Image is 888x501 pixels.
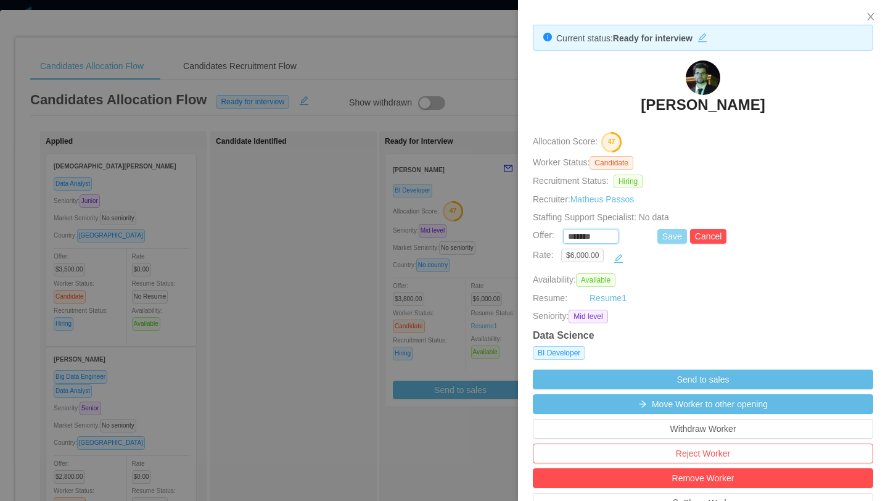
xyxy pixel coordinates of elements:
[533,468,873,488] button: Remove Worker
[686,60,720,95] img: e73863bd-7819-4e4c-a569-a288c6f0dbfd_6635149a42950-90w.png
[690,229,727,244] button: Cancel
[657,229,687,244] button: Save
[533,275,620,284] span: Availability:
[543,33,552,41] i: icon: info-circle
[614,175,643,188] span: Hiring
[533,444,873,463] button: Reject Worker
[533,370,873,389] button: Send to sales
[533,137,598,147] span: Allocation Score:
[576,273,615,287] span: Available
[533,310,569,323] span: Seniority:
[590,156,633,170] span: Candidate
[533,330,594,341] strong: Data Science
[533,176,609,186] span: Recruitment Status:
[561,249,604,262] span: $6,000.00
[608,138,615,146] text: 47
[533,346,585,360] span: BI Developer
[556,33,613,43] span: Current status:
[533,394,873,414] button: icon: arrow-rightMove Worker to other opening
[533,212,669,222] span: Staffing Support Specialist:
[533,293,567,303] span: Resume:
[533,194,634,204] span: Recruiter:
[641,95,765,122] a: [PERSON_NAME]
[569,310,607,323] span: Mid level
[590,292,627,305] a: Resume1
[598,131,622,151] button: 47
[641,95,765,115] h3: [PERSON_NAME]
[636,212,669,222] span: No data
[609,249,628,268] button: icon: edit
[693,30,712,43] button: icon: edit
[533,157,590,167] span: Worker Status:
[613,33,693,43] strong: Ready for interview
[866,12,876,22] i: icon: close
[533,419,873,439] button: Withdraw Worker
[570,194,635,204] a: Matheus Passos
